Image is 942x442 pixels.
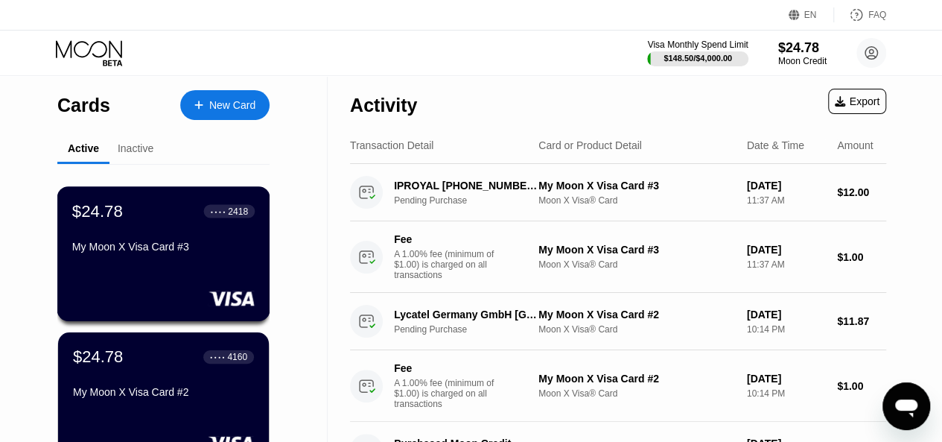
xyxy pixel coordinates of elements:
[350,95,417,116] div: Activity
[647,40,748,50] div: Visa Monthly Spend Limit
[538,139,642,151] div: Card or Product Detail
[394,180,542,192] div: IPROYAL [PHONE_NUMBER] CA
[538,388,735,399] div: Moon X Visa® Card
[350,293,886,350] div: Lycatel Germany GmbH [GEOGRAPHIC_DATA]Pending PurchaseMy Moon X Visa Card #2Moon X Visa® Card[DAT...
[747,324,825,335] div: 10:14 PM
[350,221,886,293] div: FeeA 1.00% fee (minimum of $1.00) is charged on all transactionsMy Moon X Visa Card #3Moon X Visa...
[834,7,886,22] div: FAQ
[73,347,123,367] div: $24.78
[778,40,827,56] div: $24.78
[837,315,886,327] div: $11.87
[778,56,827,66] div: Moon Credit
[647,40,748,66] div: Visa Monthly Spend Limit$148.50/$4,000.00
[663,54,732,63] div: $148.50 / $4,000.00
[837,139,873,151] div: Amount
[350,139,433,151] div: Transaction Detail
[72,241,255,253] div: My Moon X Visa Card #3
[747,388,825,399] div: 10:14 PM
[538,324,735,335] div: Moon X Visa® Card
[394,324,553,335] div: Pending Purchase
[210,355,225,359] div: ● ● ● ●
[118,142,153,154] div: Inactive
[350,350,886,422] div: FeeA 1.00% fee (minimum of $1.00) is charged on all transactionsMy Moon X Visa Card #2Moon X Visa...
[57,95,110,116] div: Cards
[747,309,825,321] div: [DATE]
[747,259,825,270] div: 11:37 AM
[538,259,735,270] div: Moon X Visa® Card
[227,352,247,362] div: 4160
[835,95,879,107] div: Export
[868,10,886,20] div: FAQ
[209,99,255,112] div: New Card
[538,373,735,385] div: My Moon X Visa Card #2
[228,206,248,216] div: 2418
[72,201,123,221] div: $24.78
[747,373,825,385] div: [DATE]
[804,10,817,20] div: EN
[394,309,542,321] div: Lycatel Germany GmbH [GEOGRAPHIC_DATA]
[747,139,804,151] div: Date & Time
[180,90,270,120] div: New Card
[68,142,99,154] div: Active
[350,164,886,221] div: IPROYAL [PHONE_NUMBER] CAPending PurchaseMy Moon X Visa Card #3Moon X Visa® Card[DATE]11:37 AM$12.00
[73,386,254,398] div: My Moon X Visa Card #2
[58,187,269,321] div: $24.78● ● ● ●2418My Moon X Visa Card #3
[538,309,735,321] div: My Moon X Visa Card #2
[394,378,506,409] div: A 1.00% fee (minimum of $1.00) is charged on all transactions
[747,195,825,206] div: 11:37 AM
[778,40,827,66] div: $24.78Moon Credit
[828,89,886,114] div: Export
[538,244,735,256] div: My Moon X Visa Card #3
[538,180,735,192] div: My Moon X Visa Card #3
[882,382,930,430] iframe: Schaltfläche zum Öffnen des Messaging-Fensters
[747,244,825,256] div: [DATE]
[394,362,498,374] div: Fee
[394,195,553,206] div: Pending Purchase
[211,209,226,213] div: ● ● ● ●
[394,249,506,280] div: A 1.00% fee (minimum of $1.00) is charged on all transactions
[538,195,735,206] div: Moon X Visa® Card
[837,186,886,198] div: $12.00
[747,180,825,192] div: [DATE]
[789,7,834,22] div: EN
[394,233,498,245] div: Fee
[837,251,886,263] div: $1.00
[837,380,886,392] div: $1.00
